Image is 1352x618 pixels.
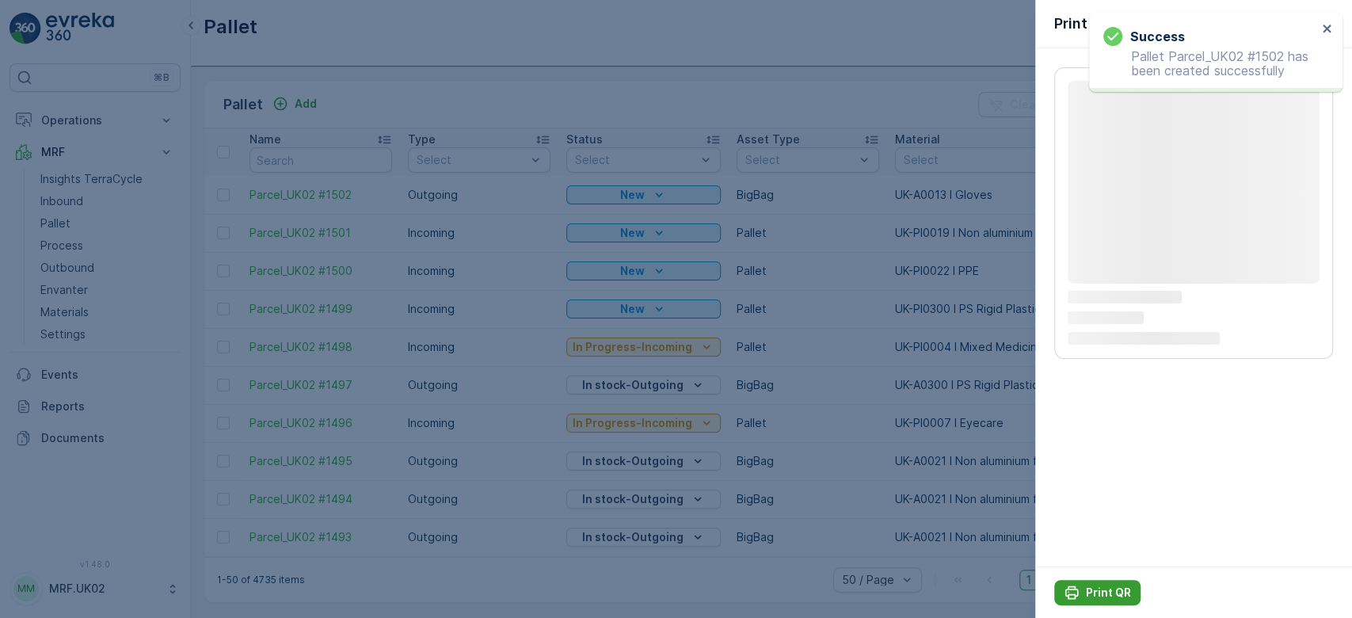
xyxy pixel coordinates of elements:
[1054,580,1141,605] button: Print QR
[1086,585,1131,601] p: Print QR
[1130,27,1185,46] h3: Success
[1054,13,1110,35] p: Print QR
[1322,22,1333,37] button: close
[1103,49,1317,78] p: Pallet Parcel_UK02 #1502 has been created successfully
